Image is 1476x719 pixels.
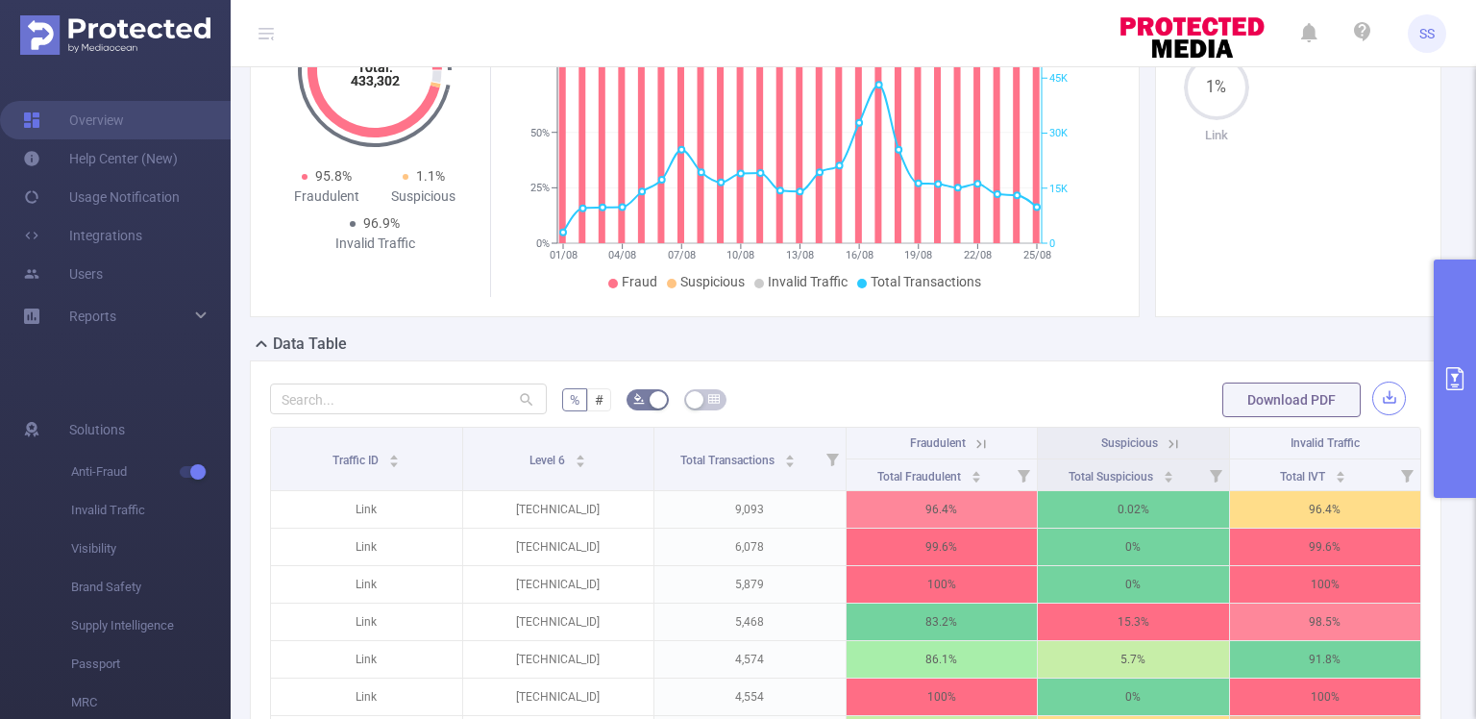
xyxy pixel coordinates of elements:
[819,428,846,490] i: Filter menu
[1419,14,1435,53] span: SS
[1038,529,1229,565] p: 0%
[575,452,586,463] div: Sort
[680,274,745,289] span: Suspicious
[1222,383,1361,417] button: Download PDF
[1335,475,1345,481] i: icon: caret-down
[847,604,1038,640] p: 83.2%
[708,393,720,405] i: icon: table
[271,529,462,565] p: Link
[463,641,654,678] p: [TECHNICAL_ID]
[71,491,231,530] span: Invalid Traffic
[1049,183,1068,195] tspan: 15K
[389,452,400,458] i: icon: caret-up
[463,566,654,603] p: [TECHNICAL_ID]
[23,101,124,139] a: Overview
[576,452,586,458] i: icon: caret-up
[654,641,846,678] p: 4,574
[784,459,795,465] i: icon: caret-down
[1230,491,1421,528] p: 96.4%
[529,454,568,467] span: Level 6
[786,249,814,261] tspan: 13/08
[23,139,178,178] a: Help Center (New)
[871,274,981,289] span: Total Transactions
[1230,641,1421,678] p: 91.8%
[1038,641,1229,678] p: 5.7%
[971,468,982,480] div: Sort
[668,249,696,261] tspan: 07/08
[327,234,424,254] div: Invalid Traffic
[784,452,795,458] i: icon: caret-up
[633,393,645,405] i: icon: bg-colors
[1230,529,1421,565] p: 99.6%
[388,452,400,463] div: Sort
[1010,459,1037,490] i: Filter menu
[971,475,981,481] i: icon: caret-down
[904,249,932,261] tspan: 19/08
[278,186,375,207] div: Fraudulent
[363,215,400,231] span: 96.9%
[726,249,754,261] tspan: 10/08
[877,470,964,483] span: Total Fraudulent
[654,679,846,715] p: 4,554
[784,452,796,463] div: Sort
[847,491,1038,528] p: 96.4%
[271,641,462,678] p: Link
[20,15,210,55] img: Protected Media
[1230,679,1421,715] p: 100%
[271,566,462,603] p: Link
[463,491,654,528] p: [TECHNICAL_ID]
[847,679,1038,715] p: 100%
[1038,679,1229,715] p: 0%
[608,249,636,261] tspan: 04/08
[964,249,992,261] tspan: 22/08
[332,454,381,467] span: Traffic ID
[23,178,180,216] a: Usage Notification
[1038,491,1229,528] p: 0.02%
[1163,468,1173,474] i: icon: caret-up
[1230,566,1421,603] p: 100%
[1101,436,1158,450] span: Suspicious
[271,491,462,528] p: Link
[595,392,603,408] span: #
[1049,72,1068,85] tspan: 45K
[71,568,231,607] span: Brand Safety
[1230,604,1421,640] p: 98.5%
[375,186,472,207] div: Suspicious
[1049,128,1068,140] tspan: 30K
[550,249,578,261] tspan: 01/08
[570,392,579,408] span: %
[1163,475,1173,481] i: icon: caret-down
[270,384,547,414] input: Search...
[463,679,654,715] p: [TECHNICAL_ID]
[847,529,1038,565] p: 99.6%
[654,566,846,603] p: 5,879
[622,274,657,289] span: Fraud
[1038,566,1229,603] p: 0%
[351,73,400,88] tspan: 433,302
[1335,468,1345,474] i: icon: caret-up
[69,297,116,335] a: Reports
[847,641,1038,678] p: 86.1%
[654,529,846,565] p: 6,078
[576,459,586,465] i: icon: caret-down
[273,333,347,356] h2: Data Table
[71,453,231,491] span: Anti-Fraud
[530,127,550,139] tspan: 50%
[463,529,654,565] p: [TECHNICAL_ID]
[315,168,352,184] span: 95.8%
[971,468,981,474] i: icon: caret-up
[1184,80,1249,95] span: 1%
[463,604,654,640] p: [TECHNICAL_ID]
[1291,436,1360,450] span: Invalid Traffic
[1023,249,1051,261] tspan: 25/08
[1049,237,1055,250] tspan: 0
[357,60,393,75] tspan: Total:
[1202,459,1229,490] i: Filter menu
[1280,470,1328,483] span: Total IVT
[1163,468,1174,480] div: Sort
[71,645,231,683] span: Passport
[271,679,462,715] p: Link
[71,607,231,645] span: Supply Intelligence
[1335,468,1346,480] div: Sort
[271,604,462,640] p: Link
